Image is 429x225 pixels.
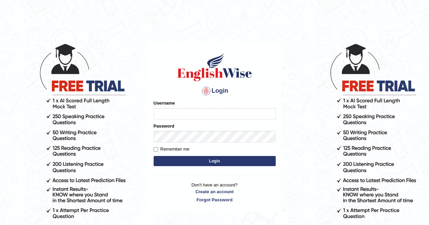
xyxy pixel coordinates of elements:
button: Login [154,156,276,166]
img: Logo of English Wise sign in for intelligent practice with AI [176,52,253,82]
label: Username [154,100,175,106]
p: Don't have an account? [154,182,276,203]
input: Remember me [154,147,158,152]
h4: Login [154,86,276,96]
a: Forgot Password [154,197,276,203]
label: Password [154,123,174,129]
label: Remember me [154,146,190,153]
a: Create an account [154,188,276,195]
